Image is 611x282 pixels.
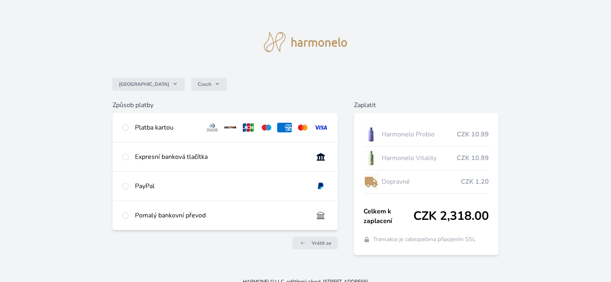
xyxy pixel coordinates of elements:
[313,123,328,132] img: visa.svg
[112,100,337,110] h6: Způsob platby
[461,177,489,187] span: CZK 1.20
[364,148,379,168] img: CLEAN_VITALITY_se_stinem_x-lo.jpg
[277,123,292,132] img: amex.svg
[364,124,379,144] img: CLEAN_PROBIO_se_stinem_x-lo.jpg
[364,172,379,192] img: delivery-lo.png
[313,211,328,220] img: bankTransfer_IBAN.svg
[382,153,456,163] span: Harmonelo Vitality
[354,100,499,110] h6: Zaplatit
[295,123,310,132] img: mc.svg
[364,207,413,226] span: Celkem k zaplacení
[413,209,489,223] span: CZK 2,318.00
[313,181,328,191] img: paypal.svg
[382,177,460,187] span: Dopravné
[312,240,331,246] span: Vrátit se
[457,130,489,139] span: CZK 10.99
[373,235,476,243] span: Transakce je zabezpečena připojením SSL
[292,237,338,250] a: Vrátit se
[198,81,211,87] span: Czech
[135,211,307,220] div: Pomalý bankovní převod
[259,123,274,132] img: maestro.svg
[264,32,347,52] img: logo.svg
[119,81,169,87] span: [GEOGRAPHIC_DATA]
[223,123,238,132] img: discover.svg
[135,181,307,191] div: PayPal
[112,78,185,91] button: [GEOGRAPHIC_DATA]
[135,123,198,132] div: Platba kartou
[191,78,227,91] button: Czech
[135,152,307,162] div: Expresní banková tlačítka
[241,123,256,132] img: jcb.svg
[205,123,220,132] img: diners.svg
[382,130,456,139] span: Harmonelo Probio
[457,153,489,163] span: CZK 10.99
[313,152,328,162] img: onlineBanking_CZ.svg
